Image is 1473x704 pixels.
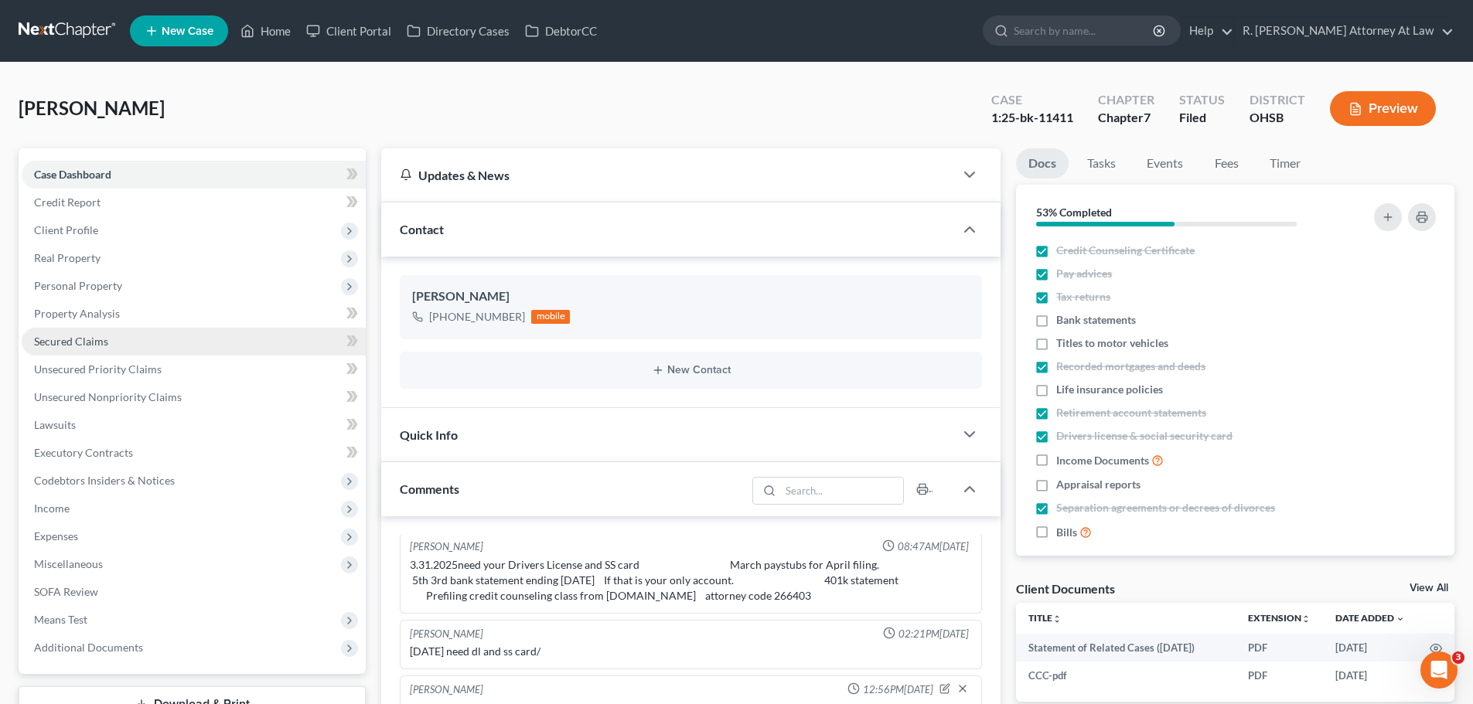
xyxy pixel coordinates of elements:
[1323,634,1417,661] td: [DATE]
[1056,312,1136,328] span: Bank statements
[34,335,108,348] span: Secured Claims
[1016,148,1069,179] a: Docs
[1098,91,1154,109] div: Chapter
[1301,614,1311,624] i: unfold_more
[1235,17,1454,45] a: R. [PERSON_NAME] Attorney At Law
[991,109,1073,127] div: 1:25-bk-11411
[1179,91,1225,109] div: Status
[1056,335,1168,351] span: Titles to motor vehicles
[1028,612,1062,624] a: Titleunfold_more
[410,644,972,659] div: [DATE] need dl and ss card/
[1056,428,1233,444] span: Drivers license & social security card
[1410,583,1448,593] a: View All
[1250,109,1305,127] div: OHSB
[1396,614,1405,624] i: expand_more
[429,309,525,325] div: [PHONE_NUMBER]
[400,222,444,236] span: Contact
[399,17,517,45] a: Directory Cases
[400,481,459,496] span: Comments
[898,539,969,554] span: 08:47AM[DATE]
[298,17,399,45] a: Client Portal
[991,91,1073,109] div: Case
[34,279,122,292] span: Personal Property
[1202,148,1251,179] a: Fees
[410,682,483,698] div: [PERSON_NAME]
[863,682,933,697] span: 12:56PM[DATE]
[1052,614,1062,624] i: unfold_more
[1016,661,1236,689] td: CCC-pdf
[1056,477,1141,492] span: Appraisal reports
[34,223,98,236] span: Client Profile
[22,439,366,467] a: Executory Contracts
[34,418,76,431] span: Lawsuits
[1134,148,1195,179] a: Events
[34,251,101,264] span: Real Property
[1075,148,1128,179] a: Tasks
[1056,500,1275,515] span: Separation agreements or decrees of divorces
[517,17,605,45] a: DebtorCC
[1452,651,1464,664] span: 3
[22,300,366,328] a: Property Analysis
[34,474,175,487] span: Codebtors Insiders & Notices
[22,578,366,606] a: SOFA Review
[1179,109,1225,127] div: Filed
[400,427,458,442] span: Quick Info
[34,613,87,626] span: Means Test
[1056,453,1149,468] span: Income Documents
[34,557,103,570] span: Miscellaneous
[34,196,101,209] span: Credit Report
[400,167,936,183] div: Updates & News
[19,97,165,119] span: [PERSON_NAME]
[1420,651,1458,689] iframe: Intercom live chat
[1056,266,1112,281] span: Pay advices
[34,529,78,542] span: Expenses
[34,362,162,376] span: Unsecured Priority Claims
[22,355,366,383] a: Unsecured Priority Claims
[1323,661,1417,689] td: [DATE]
[1036,206,1112,219] strong: 53% Completed
[34,502,70,515] span: Income
[1056,525,1077,540] span: Bills
[1236,661,1323,689] td: PDF
[412,364,970,376] button: New Contact
[22,189,366,216] a: Credit Report
[22,383,366,411] a: Unsecured Nonpriority Claims
[22,411,366,439] a: Lawsuits
[1257,148,1313,179] a: Timer
[410,627,483,641] div: [PERSON_NAME]
[34,390,182,403] span: Unsecured Nonpriority Claims
[1250,91,1305,109] div: District
[1181,17,1233,45] a: Help
[34,168,111,181] span: Case Dashboard
[1014,16,1155,45] input: Search by name...
[1016,634,1236,661] td: Statement of Related Cases ([DATE])
[34,307,120,320] span: Property Analysis
[898,627,969,641] span: 02:21PM[DATE]
[531,310,570,324] div: mobile
[1236,634,1323,661] td: PDF
[781,478,904,504] input: Search...
[1144,110,1151,124] span: 7
[34,446,133,459] span: Executory Contracts
[1016,580,1115,597] div: Client Documents
[22,161,366,189] a: Case Dashboard
[34,585,98,598] span: SOFA Review
[1248,612,1311,624] a: Extensionunfold_more
[1056,243,1195,258] span: Credit Counseling Certificate
[1098,109,1154,127] div: Chapter
[162,26,213,37] span: New Case
[1056,405,1206,420] span: Retirement account statements
[410,539,483,554] div: [PERSON_NAME]
[1056,359,1205,374] span: Recorded mortgages and deeds
[34,641,143,654] span: Additional Documents
[22,328,366,355] a: Secured Claims
[1330,91,1436,126] button: Preview
[412,287,970,306] div: [PERSON_NAME]
[233,17,298,45] a: Home
[1335,612,1405,624] a: Date Added expand_more
[1056,382,1163,397] span: Life insurance policies
[410,557,972,604] div: 3.31.2025need your Drivers License and SS card March paystubs for April filing. 5th 3rd bank stat...
[1056,289,1110,304] span: Tax returns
